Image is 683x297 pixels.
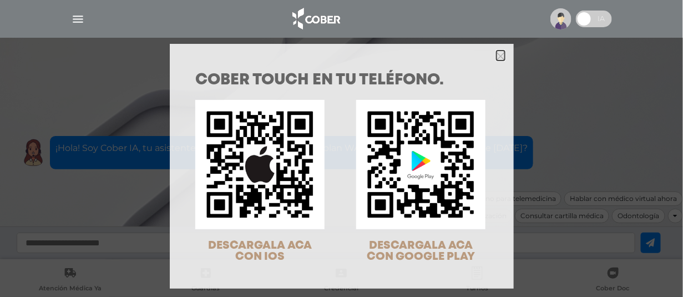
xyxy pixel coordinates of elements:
img: qr-code [356,100,485,229]
span: DESCARGALA ACA CON GOOGLE PLAY [367,240,475,262]
h1: COBER TOUCH en tu teléfono. [196,73,488,88]
span: DESCARGALA ACA CON IOS [208,240,312,262]
img: qr-code [195,100,325,229]
button: Close [497,51,505,61]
